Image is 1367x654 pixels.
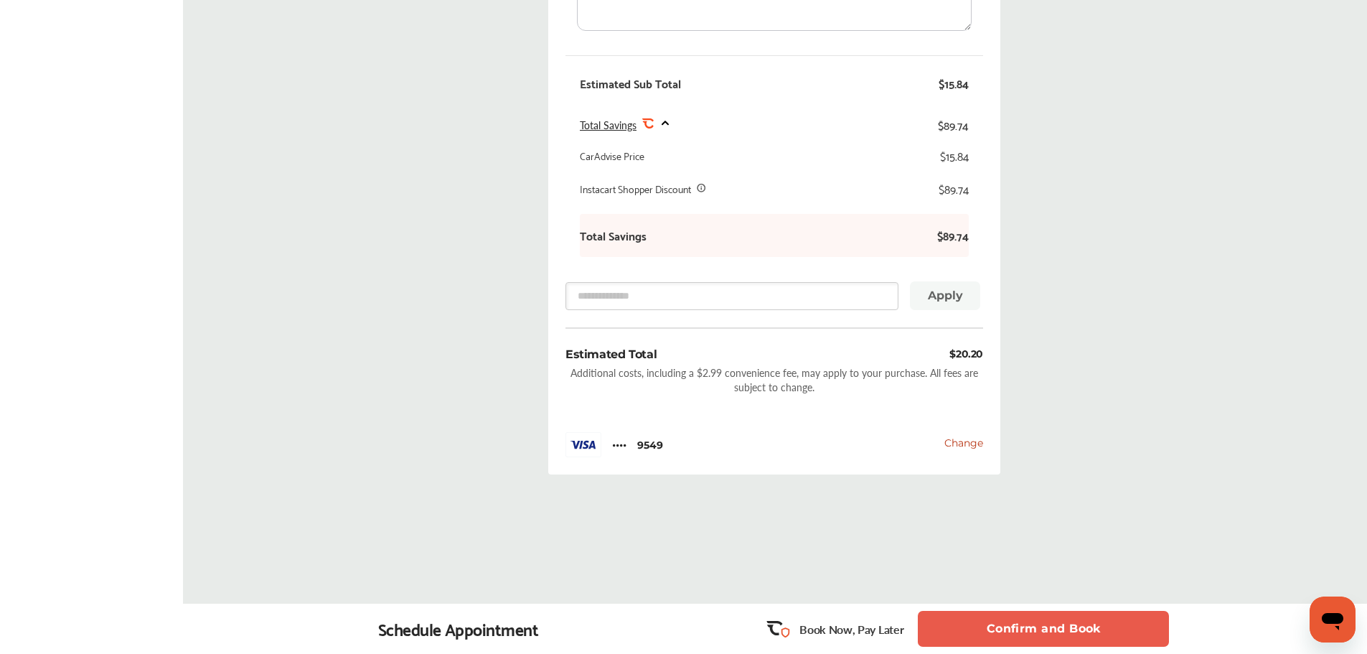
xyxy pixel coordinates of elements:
b: $89.74 [926,228,969,243]
button: Confirm and Book [918,611,1169,647]
span: 9549 [637,439,663,452]
div: $20.20 [949,346,983,363]
img: Visa.svg [565,432,601,457]
div: $89.74 [939,182,969,196]
div: $15.84 [939,76,969,90]
div: Schedule Appointment [378,619,539,639]
span: Change [944,436,983,449]
button: Apply [910,281,980,310]
div: Estimated Total [565,346,657,363]
div: $15.84 [940,149,969,163]
div: $89.74 [938,115,969,134]
span: Total Savings [580,118,636,132]
p: Book Now, Pay Later [799,621,903,637]
div: Additional costs, including a $2.99 convenience fee, may apply to your purchase. All fees are sub... [565,365,983,394]
iframe: Button to launch messaging window [1310,597,1356,643]
div: CarAdvise Price [580,149,644,163]
div: Instacart Shopper Discount [580,182,691,196]
div: Estimated Sub Total [580,76,681,90]
b: Total Savings [580,228,647,243]
span: 9549 [612,438,626,452]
